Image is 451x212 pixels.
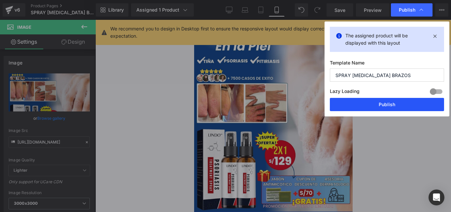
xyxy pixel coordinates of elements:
label: Template Name [330,60,444,68]
label: Lazy Loading [330,87,360,98]
span: Publish [399,7,415,13]
p: The assigned product will be displayed with this layout [345,32,429,47]
button: Publish [330,98,444,111]
div: Open Intercom Messenger [429,190,444,205]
